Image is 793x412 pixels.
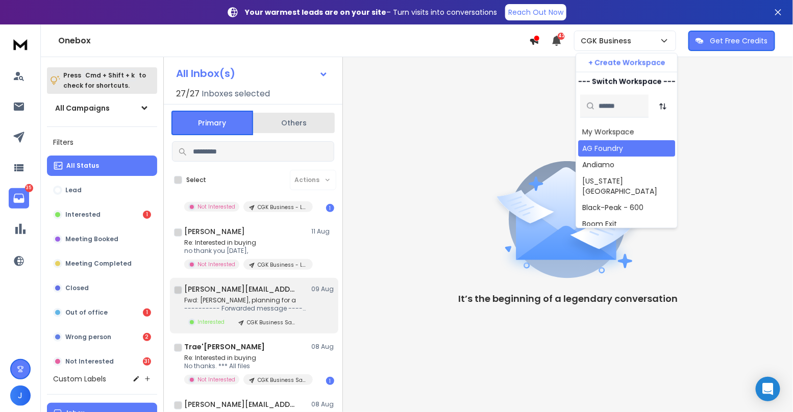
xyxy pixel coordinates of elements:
[65,357,114,366] p: Not Interested
[688,31,775,51] button: Get Free Credits
[65,211,101,219] p: Interested
[247,319,296,326] p: CGK Business Sales
[47,156,157,176] button: All Status
[184,239,307,247] p: Re: Interested in buying
[653,96,673,116] button: Sort by Sort A-Z
[258,376,307,384] p: CGK Business Sales
[505,4,566,20] a: Reach Out Now
[311,227,334,236] p: 11 Aug
[184,354,307,362] p: Re: Interested in buying
[197,318,225,326] p: Interested
[84,69,136,81] span: Cmd + Shift + k
[558,33,565,40] span: 42
[47,204,157,225] button: Interested1
[47,327,157,347] button: Wrong person2
[253,112,335,134] button: Others
[458,292,678,306] p: It’s the beginning of a legendary conversation
[65,260,132,268] p: Meeting Completed
[55,103,110,113] h1: All Campaigns
[582,160,614,170] div: Andiamo
[184,342,265,352] h1: Trae'[PERSON_NAME]
[143,333,151,341] div: 2
[326,204,334,212] div: 1
[143,308,151,317] div: 1
[245,7,497,17] p: – Turn visits into conversations
[202,88,270,100] h3: Inboxes selected
[9,188,29,209] a: 35
[582,219,617,229] div: Boom Exit
[588,58,665,68] p: + Create Workspace
[756,377,780,401] div: Open Intercom Messenger
[10,385,31,406] button: J
[47,229,157,249] button: Meeting Booked
[171,111,253,135] button: Primary
[197,203,235,211] p: Not Interested
[47,351,157,372] button: Not Interested31
[326,377,334,385] div: 1
[710,36,768,46] p: Get Free Credits
[47,278,157,298] button: Closed
[184,304,307,313] p: ---------- Forwarded message --------- From: [PERSON_NAME]
[58,35,529,47] h1: Onebox
[65,284,89,292] p: Closed
[184,247,307,255] p: no thank you [DATE],
[47,253,157,274] button: Meeting Completed
[168,63,336,84] button: All Inbox(s)
[582,127,634,137] div: My Workspace
[582,143,623,153] div: AG Foundry
[65,186,82,194] p: Lead
[47,180,157,200] button: Lead
[184,399,296,409] h1: [PERSON_NAME][EMAIL_ADDRESS][DOMAIN_NAME]
[53,374,106,384] h3: Custom Labels
[65,235,118,243] p: Meeting Booked
[578,76,676,87] p: --- Switch Workspace ---
[10,35,31,54] img: logo
[47,302,157,323] button: Out of office1
[143,357,151,366] div: 31
[258,261,307,269] p: CGK Business - Local [GEOGRAPHIC_DATA] - [GEOGRAPHIC_DATA]
[508,7,563,17] p: Reach Out Now
[582,176,671,196] div: [US_STATE][GEOGRAPHIC_DATA]
[176,68,235,79] h1: All Inbox(s)
[576,54,677,72] button: + Create Workspace
[143,211,151,219] div: 1
[258,203,307,211] p: CGK Business - Local [GEOGRAPHIC_DATA] - [GEOGRAPHIC_DATA]
[176,88,200,100] span: 27 / 27
[197,261,235,268] p: Not Interested
[66,162,99,170] p: All Status
[65,333,111,341] p: Wrong person
[245,7,386,17] strong: Your warmest leads are on your site
[197,376,235,383] p: Not Interested
[47,98,157,118] button: All Campaigns
[47,135,157,149] h3: Filters
[311,285,334,293] p: 09 Aug
[311,343,334,351] p: 08 Aug
[582,202,643,213] div: Black-Peak - 600
[65,308,108,317] p: Out of office
[184,284,296,294] h1: [PERSON_NAME][EMAIL_ADDRESS][DOMAIN_NAME]
[186,176,206,184] label: Select
[184,362,307,370] p: No thanks. *** All files
[311,400,334,408] p: 08 Aug
[25,184,33,192] p: 35
[184,226,245,237] h1: [PERSON_NAME]
[581,36,635,46] p: CGK Business
[184,296,307,304] p: Fwd: [PERSON_NAME], planning for a
[63,70,146,91] p: Press to check for shortcuts.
